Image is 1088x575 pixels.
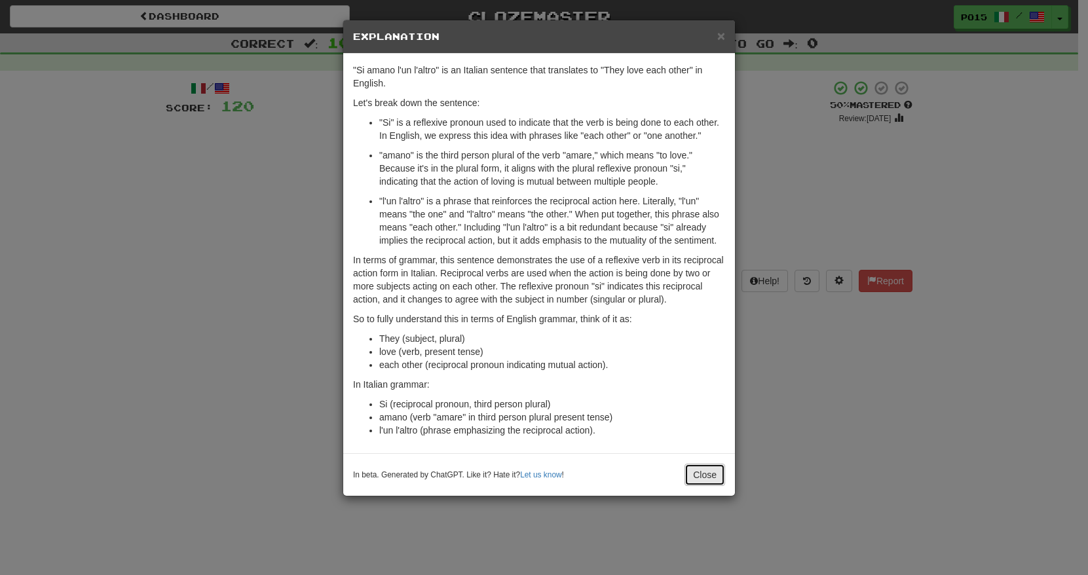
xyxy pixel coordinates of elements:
[353,64,725,90] p: "Si amano l'un l'altro" is an Italian sentence that translates to "They love each other" in English.
[379,358,725,371] li: each other (reciprocal pronoun indicating mutual action).
[379,398,725,411] li: Si (reciprocal pronoun, third person plural)
[353,312,725,325] p: So to fully understand this in terms of English grammar, think of it as:
[379,411,725,424] li: amano (verb "amare" in third person plural present tense)
[685,464,725,486] button: Close
[379,149,725,188] p: "amano" is the third person plural of the verb "amare," which means "to love." Because it's in th...
[353,470,564,481] small: In beta. Generated by ChatGPT. Like it? Hate it? !
[717,29,725,43] button: Close
[379,116,725,142] p: "Si" is a reflexive pronoun used to indicate that the verb is being done to each other. In Englis...
[520,470,561,479] a: Let us know
[353,30,725,43] h5: Explanation
[379,345,725,358] li: love (verb, present tense)
[379,424,725,437] li: l'un l'altro (phrase emphasizing the reciprocal action).
[353,96,725,109] p: Let's break down the sentence:
[379,332,725,345] li: They (subject, plural)
[379,195,725,247] p: "l'un l'altro" is a phrase that reinforces the reciprocal action here. Literally, "l'un" means "t...
[717,28,725,43] span: ×
[353,253,725,306] p: In terms of grammar, this sentence demonstrates the use of a reflexive verb in its reciprocal act...
[353,378,725,391] p: In Italian grammar:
